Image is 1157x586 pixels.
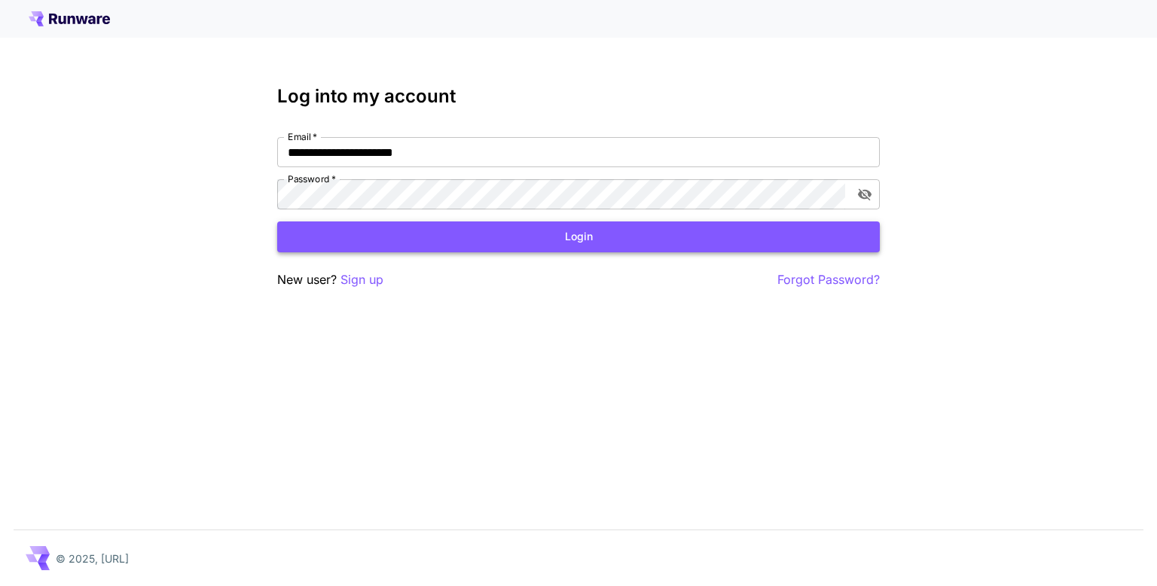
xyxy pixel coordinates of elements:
button: Forgot Password? [777,270,880,289]
p: © 2025, [URL] [56,551,129,566]
button: Sign up [340,270,383,289]
h3: Log into my account [277,86,880,107]
button: toggle password visibility [851,181,878,208]
label: Email [288,130,317,143]
button: Login [277,221,880,252]
label: Password [288,172,336,185]
p: New user? [277,270,383,289]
